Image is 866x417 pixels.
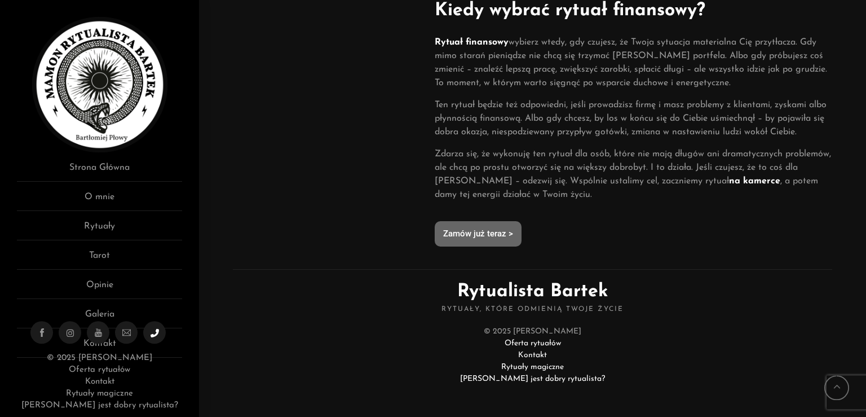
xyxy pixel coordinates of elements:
a: [PERSON_NAME] jest dobry rytualista? [21,401,178,410]
h2: Rytualista Bartek [233,269,832,314]
a: Kontakt [518,351,547,359]
span: Zamów już teraz > [443,230,513,238]
a: Opinie [17,278,182,299]
span: Rytuały, które odmienią Twoje życie [233,305,832,314]
a: [PERSON_NAME] jest dobry rytualista? [460,375,605,383]
a: Galeria [17,308,182,328]
strong: Rytuał finansowy [435,38,509,47]
a: Rytuały magiczne [501,363,564,371]
a: Rytuały magiczne [66,389,133,398]
a: Tarot [17,249,182,270]
p: Zdarza się, że wykonuję ten rytuał dla osób, które nie mają długów ani dramatycznych problemów, a... [435,147,838,201]
a: O mnie [17,190,182,211]
a: Zamów już teraz > [435,221,522,247]
p: Ten rytuał będzie też odpowiedni, jeśli prowadzisz firmę i masz problemy z klientami, zyskami alb... [435,98,838,139]
a: Kontakt [85,378,114,386]
a: Oferta rytuałów [505,339,561,348]
img: Rytualista Bartek [32,17,167,152]
a: Oferta rytuałów [69,366,130,374]
p: wybierz wtedy, gdy czujesz, że Twoja sytuacja materialna Cię przytłacza. Gdy mimo starań pieniądz... [435,36,838,90]
div: © 2025 [PERSON_NAME] [233,326,832,385]
strong: na kamerce [729,177,780,186]
a: Rytuały [17,220,182,240]
a: Strona Główna [17,161,182,182]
